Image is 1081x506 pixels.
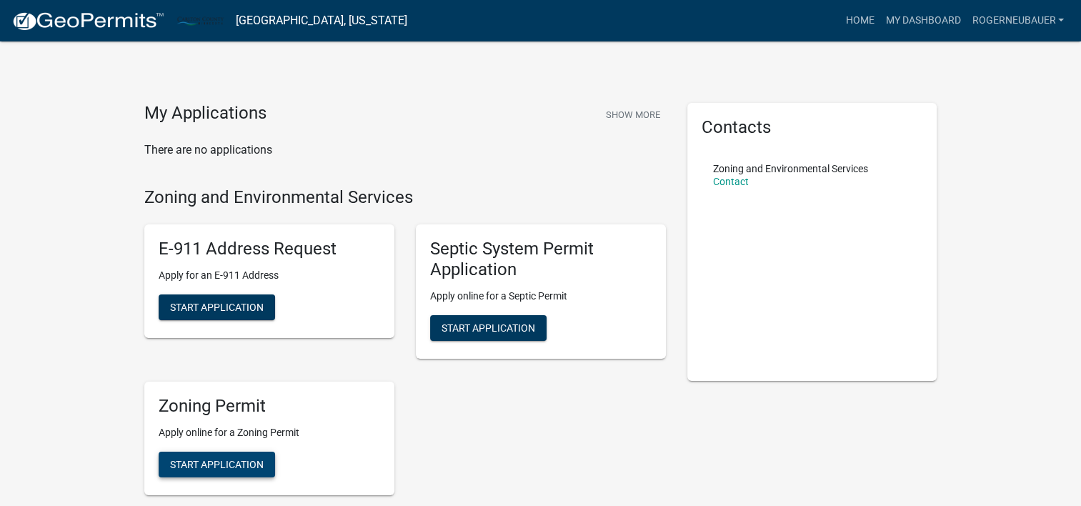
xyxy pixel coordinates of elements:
button: Start Application [159,452,275,477]
p: Apply for an E-911 Address [159,268,380,283]
a: My Dashboard [880,7,966,34]
h4: My Applications [144,103,266,124]
h5: Septic System Permit Application [430,239,652,280]
h5: Contacts [702,117,923,138]
a: RogerNeubauer [966,7,1070,34]
h5: E-911 Address Request [159,239,380,259]
button: Show More [600,103,666,126]
a: Home [840,7,880,34]
p: Zoning and Environmental Services [713,164,868,174]
p: Apply online for a Septic Permit [430,289,652,304]
span: Start Application [442,322,535,333]
p: There are no applications [144,142,666,159]
button: Start Application [430,315,547,341]
h5: Zoning Permit [159,396,380,417]
span: Start Application [170,302,264,313]
span: Start Application [170,458,264,470]
img: Carlton County, Minnesota [176,11,224,30]
a: [GEOGRAPHIC_DATA], [US_STATE] [236,9,407,33]
h4: Zoning and Environmental Services [144,187,666,208]
p: Apply online for a Zoning Permit [159,425,380,440]
a: Contact [713,176,749,187]
button: Start Application [159,294,275,320]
